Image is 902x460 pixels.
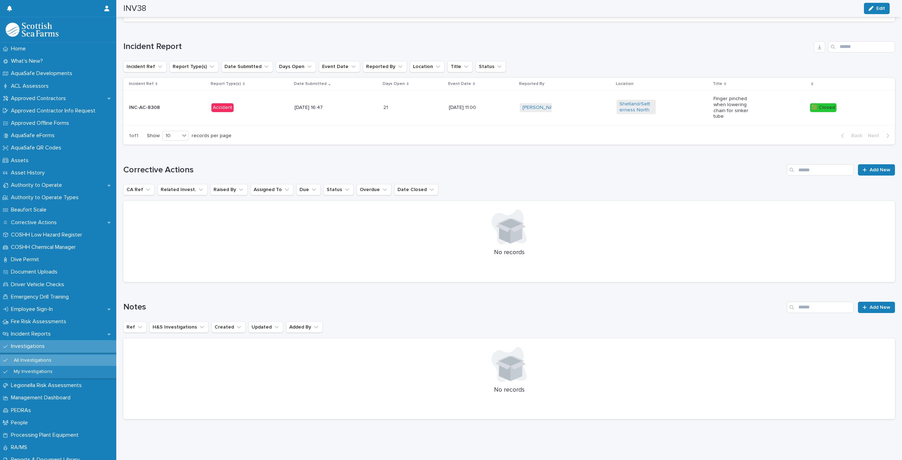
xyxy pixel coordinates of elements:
[8,219,62,226] p: Corrective Actions
[870,305,890,310] span: Add New
[828,41,895,53] input: Search
[410,61,445,72] button: Location
[447,61,473,72] button: Title
[8,306,58,313] p: Employee Sign-In
[519,80,544,88] p: Reported By
[210,184,248,195] button: Raised By
[8,369,58,375] p: My Investigations
[8,331,56,337] p: Incident Reports
[8,95,72,102] p: Approved Contractors
[123,42,811,52] h1: Incident Report
[868,133,883,138] span: Next
[8,145,67,151] p: AquaSafe QR Codes
[157,184,208,195] button: Related Invest.
[123,127,144,145] p: 1 of 1
[394,184,438,195] button: Date Closed
[8,170,50,176] p: Asset History
[8,407,37,414] p: PEDRAs
[8,382,87,389] p: Legionella Risk Assessments
[8,244,81,251] p: COSHH Chemical Manager
[211,321,246,333] button: Created
[295,105,334,111] p: [DATE] 16:47
[357,184,391,195] button: Overdue
[123,90,895,125] tr: INC-AC-8308Accident[DATE] 16:472121 [DATE] 11:00[PERSON_NAME] Shetland/Setterness North Finger pi...
[319,61,360,72] button: Event Date
[8,256,45,263] p: Dive Permit
[619,101,653,113] a: Shetland/Setterness North
[8,70,78,77] p: AquaSafe Developments
[8,318,72,325] p: Fire Risk Assessments
[132,386,886,394] p: No records
[876,6,885,11] span: Edit
[8,108,101,114] p: Approved Contractor Info Request
[787,302,854,313] input: Search
[858,302,895,313] a: Add New
[448,80,471,88] p: Event Date
[8,432,84,438] p: Processing Plant Equipment
[129,80,154,88] p: Incident Ref
[8,182,68,189] p: Authority to Operate
[276,61,316,72] button: Days Open
[123,4,146,14] h2: INV38
[8,132,60,139] p: AquaSafe eForms
[8,58,49,65] p: What's New?
[383,80,405,88] p: Days Open
[8,120,75,127] p: Approved Offline Forms
[149,321,209,333] button: H&S Investigations
[713,96,753,119] p: Finger pinched when lowering chain for sinker tube
[8,357,57,363] p: All Investigations
[847,133,862,138] span: Back
[8,45,31,52] p: Home
[132,249,886,257] p: No records
[8,157,34,164] p: Assets
[787,164,854,176] input: Search
[858,164,895,176] a: Add New
[211,80,241,88] p: Report Type(s)
[8,232,88,238] p: COSHH Low Hazard Register
[713,80,722,88] p: Title
[8,281,70,288] p: Driver Vehicle Checks
[8,207,52,213] p: Beaufort Scale
[123,184,155,195] button: CA Ref
[8,194,84,201] p: Authority to Operate Types
[192,133,231,139] p: records per page
[8,394,76,401] p: Management Dashboard
[865,133,895,139] button: Next
[296,184,321,195] button: Due
[248,321,283,333] button: Updated
[523,105,561,111] a: [PERSON_NAME]
[8,83,54,90] p: ACL Assessors
[8,294,74,300] p: Emergency Drill Training
[449,105,488,111] p: [DATE] 11:00
[383,103,389,111] p: 21
[8,419,33,426] p: People
[8,444,33,451] p: RA/MS
[211,103,234,112] div: Accident
[323,184,354,195] button: Status
[123,302,784,312] h1: Notes
[286,321,323,333] button: Added By
[294,80,327,88] p: Date Submitted
[810,103,836,112] div: 🟩 Closed
[864,3,890,14] button: Edit
[6,23,58,37] img: bPIBxiqnSb2ggTQWdOVV
[147,133,160,139] p: Show
[8,269,63,275] p: Document Uploads
[169,61,218,72] button: Report Type(s)
[476,61,506,72] button: Status
[123,61,167,72] button: Incident Ref
[221,61,273,72] button: Date Submitted
[616,80,634,88] p: Location
[870,167,890,172] span: Add New
[129,105,168,111] p: INC-AC-8308
[835,133,865,139] button: Back
[8,343,50,350] p: Investigations
[123,321,147,333] button: Ref
[363,61,407,72] button: Reported By
[251,184,294,195] button: Assigned To
[163,132,180,140] div: 10
[123,165,784,175] h1: Corrective Actions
